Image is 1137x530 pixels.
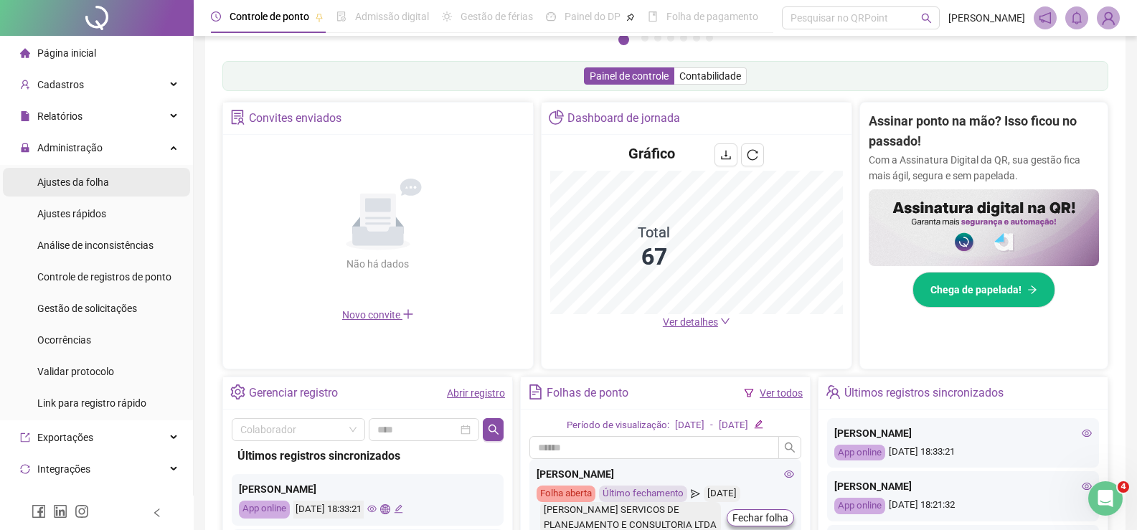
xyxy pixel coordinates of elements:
span: plus [402,308,414,320]
div: Últimos registros sincronizados [844,381,1004,405]
span: team [826,384,841,399]
button: 6 [693,34,700,42]
span: file [20,111,30,121]
span: facebook [32,504,46,519]
span: Chega de papelada! [930,282,1022,298]
span: Acesso à API [37,495,95,506]
span: Gestão de férias [461,11,533,22]
span: Controle de registros de ponto [37,271,171,283]
span: Novo convite [342,309,414,321]
span: search [488,424,499,435]
div: Último fechamento [599,486,687,502]
span: send [691,486,700,502]
span: eye [784,469,794,479]
span: Ver detalhes [663,316,718,328]
button: 1 [618,34,629,45]
span: dashboard [546,11,556,22]
span: Contabilidade [679,70,741,82]
span: filter [744,388,754,398]
span: down [720,316,730,326]
span: Análise de inconsistências [37,240,154,251]
div: Não há dados [312,256,444,272]
span: file-done [336,11,346,22]
div: Dashboard de jornada [567,106,680,131]
span: Validar protocolo [37,366,114,377]
img: 81567 [1098,7,1119,29]
div: Folha aberta [537,486,595,502]
div: [DATE] [675,418,704,433]
span: Painel de controle [590,70,669,82]
div: [PERSON_NAME] [239,481,496,497]
div: App online [239,501,290,519]
div: App online [834,445,885,461]
span: Painel do DP [565,11,621,22]
div: [DATE] 18:33:21 [293,501,364,519]
span: arrow-right [1027,285,1037,295]
span: clock-circle [211,11,221,22]
div: Período de visualização: [567,418,669,433]
span: 4 [1118,481,1129,493]
span: sync [20,464,30,474]
div: [PERSON_NAME] [834,425,1092,441]
span: Relatórios [37,110,82,122]
span: edit [754,420,763,429]
span: Ajustes rápidos [37,208,106,219]
div: Gerenciar registro [249,381,338,405]
span: notification [1039,11,1052,24]
h2: Assinar ponto na mão? Isso ficou no passado! [869,111,1099,152]
span: pushpin [626,13,635,22]
span: [PERSON_NAME] [948,10,1025,26]
span: search [921,13,932,24]
span: Gestão de solicitações [37,303,137,314]
span: Exportações [37,432,93,443]
div: Convites enviados [249,106,341,131]
span: search [784,442,796,453]
span: Fechar folha [732,510,788,526]
span: left [152,508,162,518]
span: solution [230,110,245,125]
span: Link para registro rápido [37,397,146,409]
span: linkedin [53,504,67,519]
button: 4 [667,34,674,42]
a: Abrir registro [447,387,505,399]
div: [PERSON_NAME] [537,466,794,482]
span: global [380,504,390,514]
div: App online [834,498,885,514]
span: instagram [75,504,89,519]
h4: Gráfico [628,143,675,164]
span: home [20,48,30,58]
div: [DATE] [719,418,748,433]
div: [DATE] [704,486,740,502]
span: file-text [528,384,543,399]
span: Folha de pagamento [666,11,758,22]
div: Últimos registros sincronizados [237,447,498,465]
span: setting [230,384,245,399]
span: Ajustes da folha [37,176,109,188]
span: Ocorrências [37,334,91,346]
span: bell [1070,11,1083,24]
a: Ver detalhes down [663,316,730,328]
span: Admissão digital [355,11,429,22]
p: Com a Assinatura Digital da QR, sua gestão fica mais ágil, segura e sem papelada. [869,152,1099,184]
div: Folhas de ponto [547,381,628,405]
span: pie-chart [549,110,564,125]
a: Ver todos [760,387,803,399]
span: book [648,11,658,22]
span: Cadastros [37,79,84,90]
span: Integrações [37,463,90,475]
span: lock [20,143,30,153]
img: banner%2F02c71560-61a6-44d4-94b9-c8ab97240462.png [869,189,1099,266]
iframe: Intercom live chat [1088,481,1123,516]
span: download [720,149,732,161]
button: Chega de papelada! [912,272,1055,308]
span: pushpin [315,13,324,22]
button: 2 [641,34,648,42]
button: Fechar folha [727,509,794,526]
div: [DATE] 18:21:32 [834,498,1092,514]
button: 5 [680,34,687,42]
span: sun [442,11,452,22]
span: eye [367,504,377,514]
span: eye [1082,428,1092,438]
span: reload [747,149,758,161]
button: 7 [706,34,713,42]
